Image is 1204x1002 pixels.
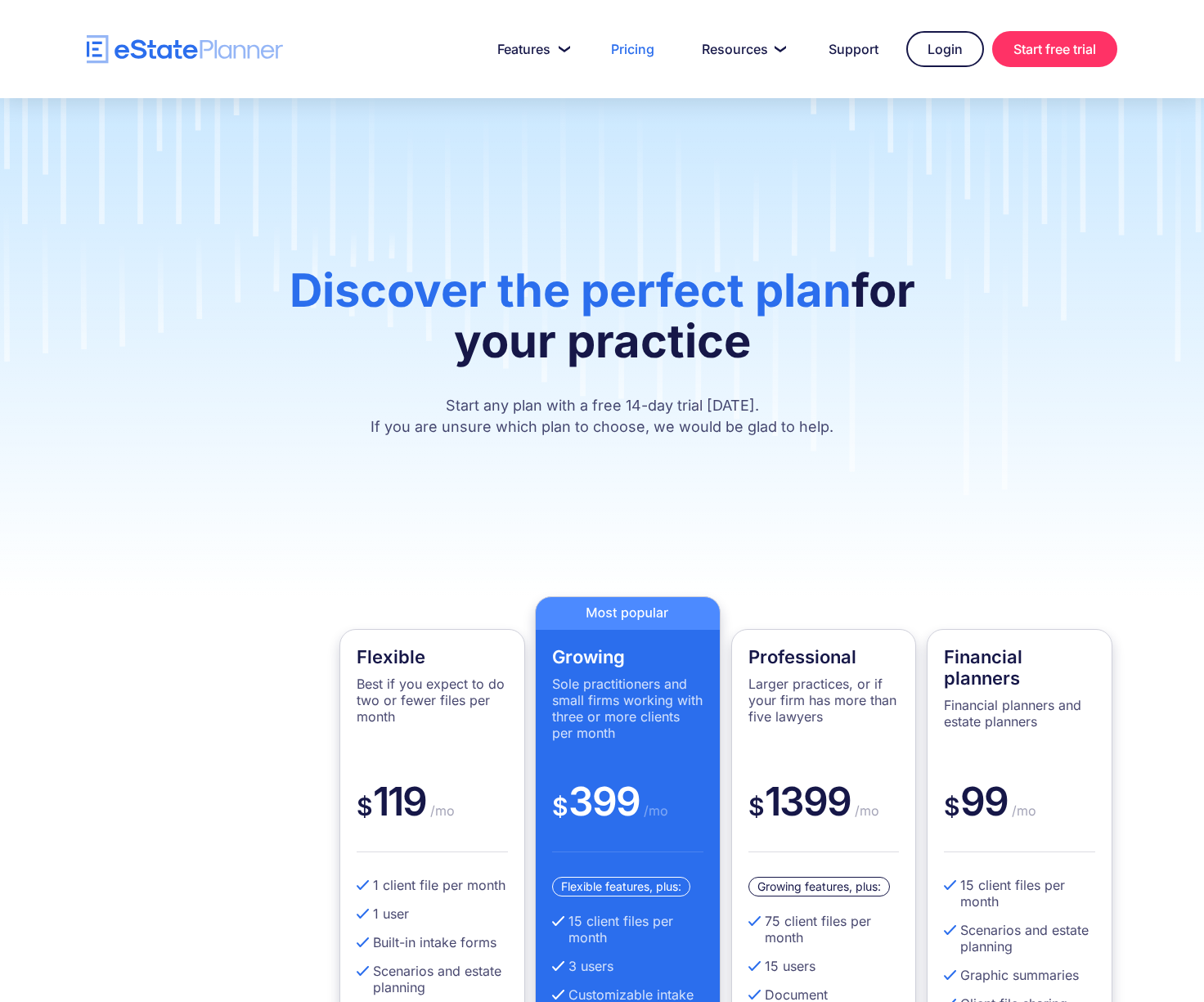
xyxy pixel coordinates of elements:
[992,31,1117,67] a: Start free trial
[944,646,1095,689] h4: Financial planners
[552,958,703,974] li: 3 users
[944,792,960,821] span: $
[748,913,900,946] li: 75 client files per month
[357,676,508,725] p: Best if you expect to do two or fewer files per month
[591,33,674,65] a: Pricing
[357,963,508,995] li: Scenarios and estate planning
[906,31,984,67] a: Login
[357,934,508,950] li: Built-in intake forms
[357,877,508,893] li: 1 client file per month
[809,33,898,65] a: Support
[944,967,1095,983] li: Graphic summaries
[552,913,703,946] li: 15 client files per month
[640,802,668,819] span: /mo
[748,676,900,725] p: Larger practices, or if your firm has more than five lawyers
[426,802,455,819] span: /mo
[748,792,765,821] span: $
[748,877,890,896] div: Growing features, plus:
[1008,802,1036,819] span: /mo
[357,646,508,667] h4: Flexible
[478,33,583,65] a: Features
[552,777,703,852] div: 399
[748,777,900,852] div: 1399
[290,263,851,318] span: Discover the perfect plan
[851,802,879,819] span: /mo
[552,877,690,896] div: Flexible features, plus:
[357,777,508,852] div: 119
[944,922,1095,955] li: Scenarios and estate planning
[265,395,938,438] p: Start any plan with a free 14-day trial [DATE]. If you are unsure which plan to choose, we would ...
[944,697,1095,730] p: Financial planners and estate planners
[265,265,938,383] h1: for your practice
[944,777,1095,852] div: 99
[87,35,283,64] a: home
[552,676,703,741] p: Sole practitioners and small firms working with three or more clients per month
[552,646,703,667] h4: Growing
[682,33,801,65] a: Resources
[748,958,900,974] li: 15 users
[357,905,508,922] li: 1 user
[357,792,373,821] span: $
[552,792,568,821] span: $
[944,877,1095,910] li: 15 client files per month
[748,646,900,667] h4: Professional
